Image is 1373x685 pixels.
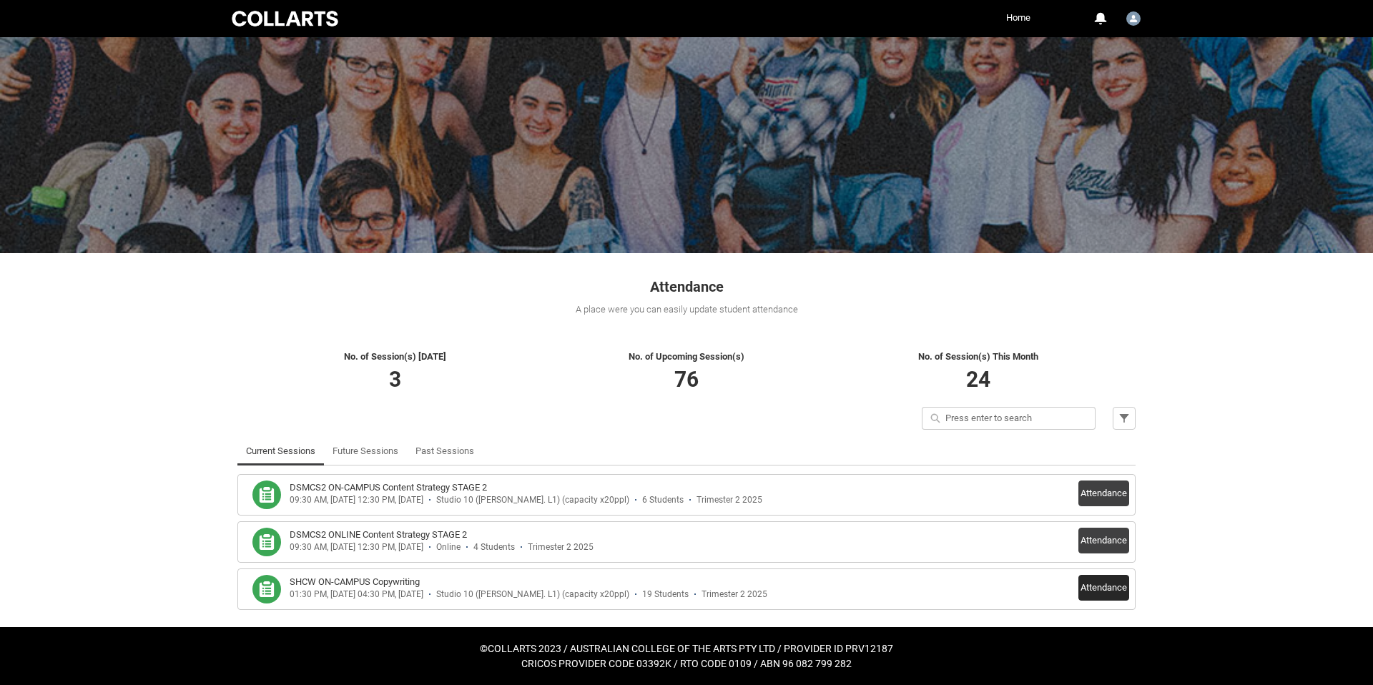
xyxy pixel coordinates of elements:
[697,495,762,506] div: Trimester 2 2025
[290,495,423,506] div: 09:30 AM, [DATE] 12:30 PM, [DATE]
[1078,575,1129,601] button: Attendance
[918,351,1038,362] span: No. of Session(s) This Month
[389,367,401,392] span: 3
[290,542,423,553] div: 09:30 AM, [DATE] 12:30 PM, [DATE]
[290,575,420,589] h3: SHCW ON-CAMPUS Copywriting
[436,589,629,600] div: Studio 10 ([PERSON_NAME]. L1) (capacity x20ppl)
[922,407,1096,430] input: Press enter to search
[702,589,767,600] div: Trimester 2 2025
[528,542,594,553] div: Trimester 2 2025
[237,302,1136,317] div: A place were you can easily update student attendance
[344,351,446,362] span: No. of Session(s) [DATE]
[246,437,315,465] a: Current Sessions
[473,542,515,553] div: 4 Students
[650,278,724,295] span: Attendance
[415,437,474,465] a: Past Sessions
[642,495,684,506] div: 6 Students
[674,367,699,392] span: 76
[290,481,487,495] h3: DSMCS2 ON-CAMPUS Content Strategy STAGE 2
[237,437,324,465] li: Current Sessions
[436,542,461,553] div: Online
[629,351,744,362] span: No. of Upcoming Session(s)
[436,495,629,506] div: Studio 10 ([PERSON_NAME]. L1) (capacity x20ppl)
[966,367,990,392] span: 24
[1113,407,1136,430] button: Filter
[1123,6,1144,29] button: User Profile Faculty.lwatson
[290,589,423,600] div: 01:30 PM, [DATE] 04:30 PM, [DATE]
[1003,7,1034,29] a: Home
[290,528,467,542] h3: DSMCS2 ONLINE Content Strategy STAGE 2
[407,437,483,465] li: Past Sessions
[324,437,407,465] li: Future Sessions
[1078,528,1129,553] button: Attendance
[333,437,398,465] a: Future Sessions
[1126,11,1141,26] img: Faculty.lwatson
[1078,481,1129,506] button: Attendance
[642,589,689,600] div: 19 Students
